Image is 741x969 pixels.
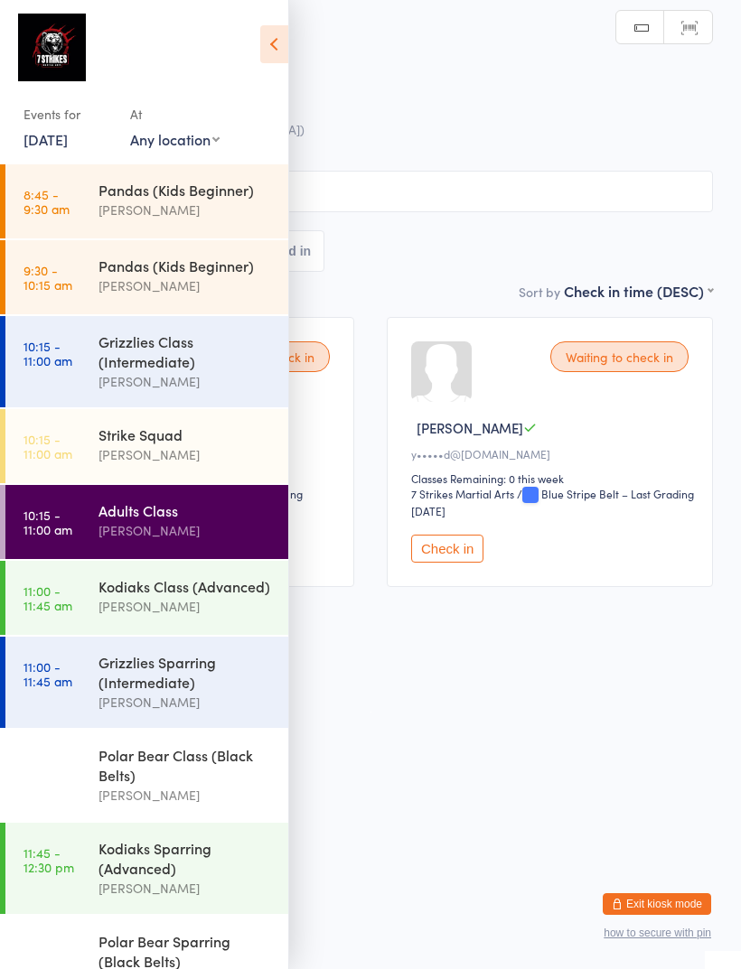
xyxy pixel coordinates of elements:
div: Adults Class [98,500,273,520]
a: 11:45 -12:30 pmPolar Bear Class (Black Belts)[PERSON_NAME] [5,730,288,821]
time: 11:00 - 11:45 am [23,583,72,612]
div: [PERSON_NAME] [98,785,273,806]
span: [PERSON_NAME] [28,102,685,120]
div: Grizzlies Class (Intermediate) [98,331,273,371]
div: [PERSON_NAME] [98,596,273,617]
time: 12:30 - 1:15 pm [23,938,66,967]
a: [DATE] [23,129,68,149]
div: [PERSON_NAME] [98,200,273,220]
div: y•••••d@[DOMAIN_NAME] [411,446,694,461]
a: 9:30 -10:15 amPandas (Kids Beginner)[PERSON_NAME] [5,240,288,314]
a: 11:00 -11:45 amKodiaks Class (Advanced)[PERSON_NAME] [5,561,288,635]
button: Exit kiosk mode [603,893,711,915]
div: Polar Bear Class (Black Belts) [98,745,273,785]
div: Classes Remaining: 0 this week [411,471,694,486]
div: Waiting to check in [550,341,689,372]
time: 11:00 - 11:45 am [23,659,72,688]
time: 10:15 - 11:00 am [23,432,72,461]
time: 11:45 - 12:30 pm [23,845,74,874]
div: Events for [23,99,112,129]
button: how to secure with pin [604,927,711,939]
div: 7 Strikes Martial Arts [411,486,514,501]
div: [PERSON_NAME] [98,692,273,713]
div: [PERSON_NAME] [98,371,273,392]
button: Check in [411,535,483,563]
span: / Blue Stripe Belt – Last Grading [DATE] [411,486,694,518]
a: 8:45 -9:30 amPandas (Kids Beginner)[PERSON_NAME] [5,164,288,238]
a: 10:15 -11:00 amAdults Class[PERSON_NAME] [5,485,288,559]
div: [PERSON_NAME] [98,444,273,465]
a: 11:00 -11:45 amGrizzlies Sparring (Intermediate)[PERSON_NAME] [5,637,288,728]
span: 7 Strikes Martial Arts [28,138,713,156]
a: 10:15 -11:00 amStrike Squad[PERSON_NAME] [5,409,288,483]
label: Sort by [519,283,560,301]
div: Pandas (Kids Beginner) [98,180,273,200]
div: Any location [130,129,220,149]
div: Kodiaks Class (Advanced) [98,576,273,596]
input: Search [28,171,713,212]
div: [PERSON_NAME] [98,520,273,541]
div: Strike Squad [98,424,273,444]
div: Check in time (DESC) [564,281,713,301]
div: Grizzlies Sparring (Intermediate) [98,652,273,692]
time: 10:15 - 11:00 am [23,339,72,368]
time: 8:45 - 9:30 am [23,187,70,216]
div: [PERSON_NAME] [98,878,273,899]
time: 9:30 - 10:15 am [23,263,72,292]
div: Pandas (Kids Beginner) [98,256,273,275]
div: [PERSON_NAME] [98,275,273,296]
span: [PERSON_NAME] St PS ([GEOGRAPHIC_DATA]) [28,120,685,138]
a: 10:15 -11:00 amGrizzlies Class (Intermediate)[PERSON_NAME] [5,316,288,407]
div: Kodiaks Sparring (Advanced) [98,838,273,878]
span: [DATE] 10:15am [28,84,685,102]
span: [PERSON_NAME] [417,418,523,437]
img: 7 Strikes Martial Arts [18,14,86,81]
a: 11:45 -12:30 pmKodiaks Sparring (Advanced)[PERSON_NAME] [5,823,288,914]
h2: Adults Class Check-in [28,45,713,75]
div: At [130,99,220,129]
time: 10:15 - 11:00 am [23,508,72,536]
time: 11:45 - 12:30 pm [23,752,74,781]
